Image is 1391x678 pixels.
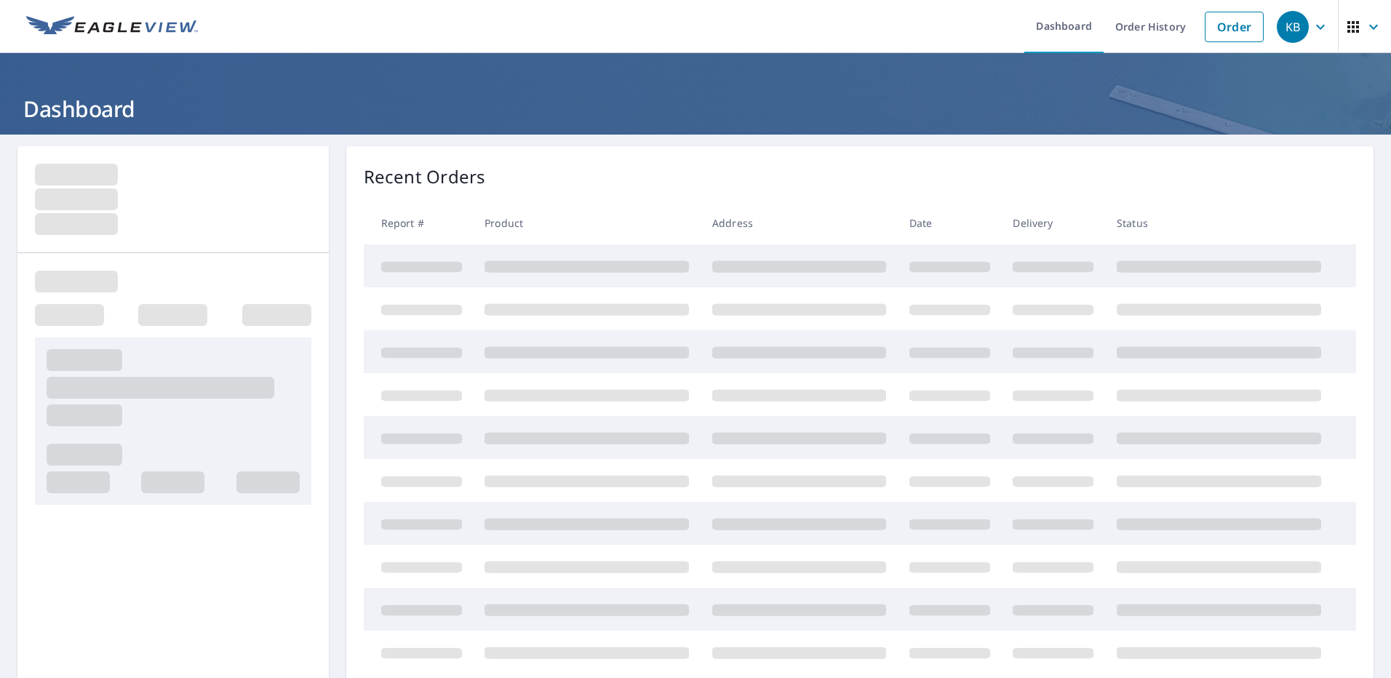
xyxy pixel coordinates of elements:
th: Report # [364,202,474,244]
th: Address [701,202,898,244]
th: Status [1105,202,1333,244]
p: Recent Orders [364,164,486,190]
img: EV Logo [26,16,198,38]
div: KB [1277,11,1309,43]
th: Product [473,202,701,244]
h1: Dashboard [17,94,1374,124]
a: Order [1205,12,1264,42]
th: Date [898,202,1002,244]
th: Delivery [1001,202,1105,244]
